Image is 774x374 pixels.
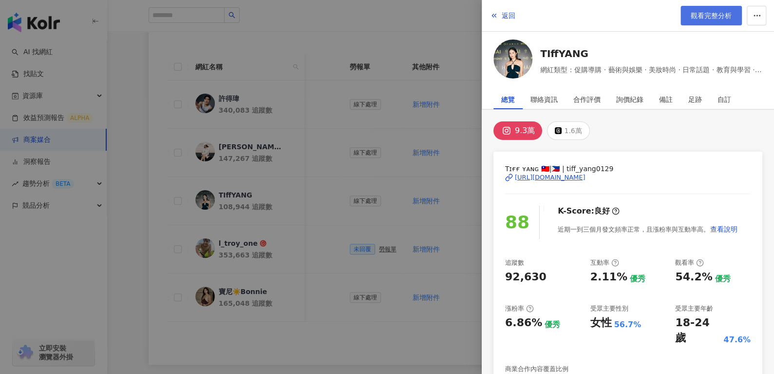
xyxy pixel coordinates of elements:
[590,304,628,313] div: 受眾主要性別
[493,39,532,79] img: KOL Avatar
[501,90,515,109] div: 總覽
[675,258,704,267] div: 觀看率
[675,270,712,285] div: 54.2%
[590,315,612,331] div: 女性
[616,90,643,109] div: 詢價紀錄
[505,258,524,267] div: 追蹤數
[505,270,547,285] div: 92,630
[715,274,731,284] div: 優秀
[515,124,535,138] div: 9.3萬
[659,90,673,109] div: 備註
[547,121,589,140] button: 1.6萬
[505,315,542,331] div: 6.86%
[590,258,619,267] div: 互動率
[505,173,751,182] a: [URL][DOMAIN_NAME]
[675,304,713,313] div: 受眾主要年齡
[573,90,601,109] div: 合作評價
[530,90,558,109] div: 聯絡資訊
[630,274,645,284] div: 優秀
[505,304,534,313] div: 漲粉率
[505,365,568,374] div: 商業合作內容覆蓋比例
[540,47,762,60] a: TIffYANG
[723,335,751,345] div: 47.6%
[691,12,732,20] span: 觀看完整分析
[505,209,529,236] div: 88
[558,206,620,217] div: K-Score :
[590,270,627,285] div: 2.11%
[680,6,742,25] a: 觀看完整分析
[502,12,515,20] span: 返回
[493,39,532,82] a: KOL Avatar
[594,206,610,217] div: 良好
[545,319,560,330] div: 優秀
[558,219,738,239] div: 近期一到三個月發文頻率正常，且漲粉率與互動率高。
[688,90,702,109] div: 足跡
[505,163,751,174] span: Tɪғғ ʏᴀɴɢ 🇹🇼|🇵🇭 | tiff_yang0129
[564,124,582,138] div: 1.6萬
[710,219,738,239] button: 查看說明
[490,6,516,25] button: 返回
[717,90,731,109] div: 自訂
[540,64,762,75] span: 網紅類型：促購導購 · 藝術與娛樂 · 美妝時尚 · 日常話題 · 教育與學習 · 美食 · 旅遊
[493,121,542,140] button: 9.3萬
[675,315,721,346] div: 18-24 歲
[710,225,737,233] span: 查看說明
[515,173,585,182] div: [URL][DOMAIN_NAME]
[614,319,642,330] div: 56.7%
